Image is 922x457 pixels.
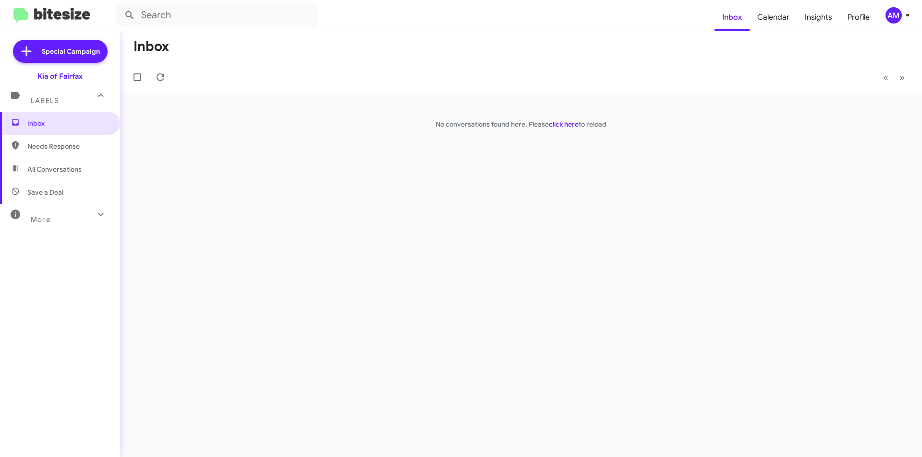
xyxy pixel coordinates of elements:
[37,71,83,81] div: Kia of Fairfax
[886,7,902,23] div: AM
[27,187,63,197] span: Save a Deal
[894,68,910,87] button: Next
[549,120,579,129] a: click here
[120,119,922,129] p: No conversations found here. Please to reload
[715,3,750,31] a: Inbox
[27,118,109,128] span: Inbox
[27,164,82,174] span: All Conversations
[31,215,50,224] span: More
[133,39,169,54] h1: Inbox
[750,3,797,31] a: Calendar
[883,71,888,83] span: «
[116,4,318,27] input: Search
[27,141,109,151] span: Needs Response
[878,68,910,87] nav: Page navigation example
[31,96,59,105] span: Labels
[877,68,894,87] button: Previous
[840,3,877,31] a: Profile
[13,40,108,63] a: Special Campaign
[42,47,100,56] span: Special Campaign
[797,3,840,31] a: Insights
[899,71,905,83] span: »
[877,7,911,23] button: AM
